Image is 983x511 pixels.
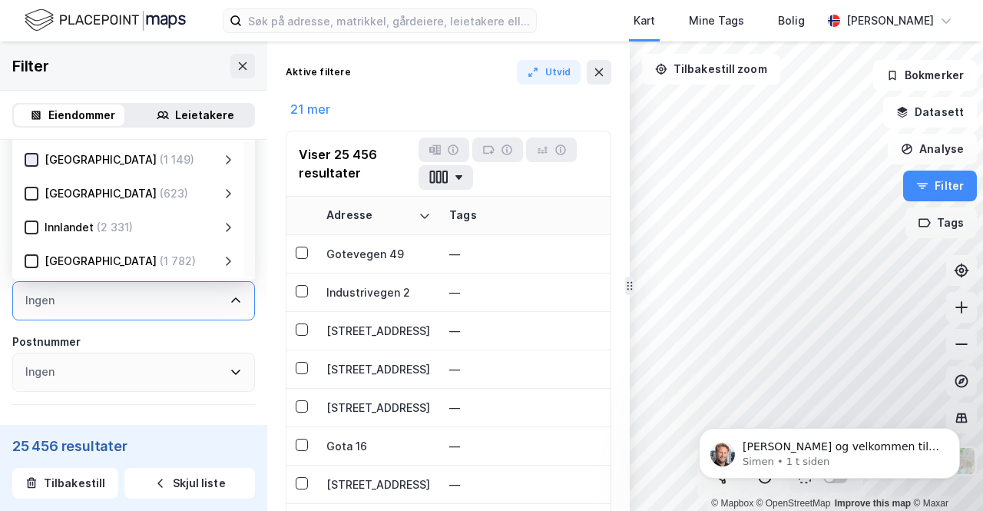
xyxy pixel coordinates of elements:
div: — [449,319,615,343]
div: [STREET_ADDRESS] [326,361,431,377]
input: Søk på adresse, matrikkel, gårdeiere, leietakere eller personer [242,9,536,32]
div: [STREET_ADDRESS] [326,400,431,416]
div: Viser 25 456 resultater [299,145,419,182]
a: Improve this map [835,498,911,509]
div: Mine Tags [689,12,744,30]
div: Ingen [25,291,55,310]
button: Tilbakestill [12,468,118,499]
button: Tilbakestill zoom [642,54,780,85]
div: Postnummer [12,333,81,351]
button: Analyse [888,134,977,164]
div: 25 456 resultater [12,437,255,456]
span: [PERSON_NAME] og velkommen til Newsec Maps, Egil Om det er du lurer på så er det bare å ta kontak... [67,45,263,118]
div: Tags [449,208,615,223]
button: Datasett [883,97,977,128]
div: Bolig [778,12,805,30]
img: logo.f888ab2527a4732fd821a326f86c7f29.svg [25,7,186,34]
div: Leietakere [175,106,234,124]
div: Aktive filtere [286,66,351,78]
div: [STREET_ADDRESS] [326,323,431,339]
a: OpenStreetMap [756,498,831,509]
div: — [449,396,615,420]
div: — [449,434,615,459]
div: Adresse [326,208,412,223]
button: Filter [903,171,977,201]
a: Mapbox [711,498,753,509]
button: 21 mer [286,99,335,119]
div: Gotevegen 49 [326,246,431,262]
button: Skjul liste [124,468,255,499]
div: Eiendommer [48,106,115,124]
div: Ingen [25,363,55,381]
button: Utvid [517,60,581,85]
div: — [449,473,615,497]
div: Industrivegen 2 [326,284,431,300]
button: Tags [905,207,977,238]
div: [STREET_ADDRESS] [326,476,431,493]
div: Eiendom [12,423,71,442]
div: — [449,242,615,267]
div: — [449,357,615,382]
div: Kart [634,12,655,30]
div: — [449,280,615,305]
p: Message from Simen, sent 1 t siden [67,59,265,73]
iframe: Intercom notifications melding [676,396,983,503]
div: Gota 16 [326,438,431,454]
div: Filter [12,54,49,78]
div: [PERSON_NAME] [846,12,934,30]
button: Bokmerker [873,60,977,91]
